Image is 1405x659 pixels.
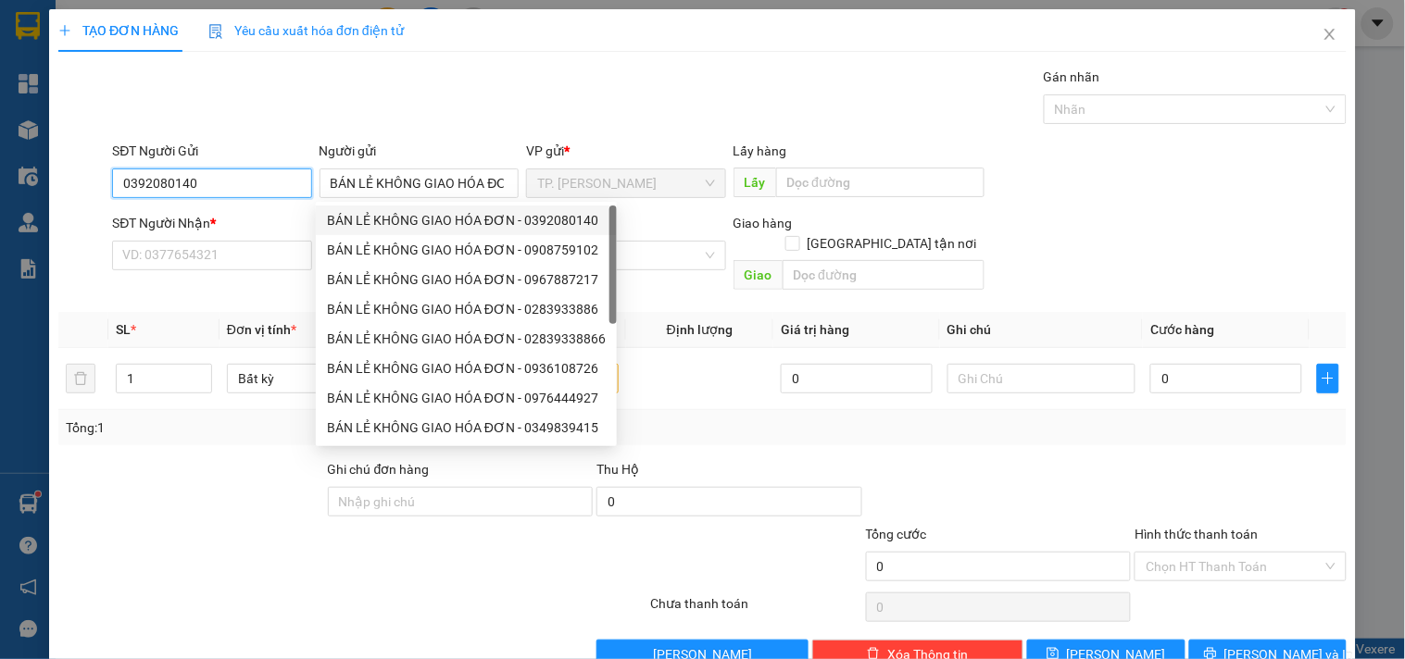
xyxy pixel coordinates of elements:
div: BÁN LẺ KHÔNG GIAO HÓA ĐƠN - 0976444927 [316,383,617,413]
div: BÁN LẺ KHÔNG GIAO HÓA ĐƠN - 02839338866 [327,329,606,349]
div: BÁN LẺ KHÔNG GIAO HÓA ĐƠN - 0936108726 [327,358,606,379]
button: delete [66,364,95,393]
li: VP TP. [PERSON_NAME] [9,100,128,141]
div: VP gửi [526,141,725,161]
th: Ghi chú [940,312,1143,348]
li: [PERSON_NAME] - 0931936768 [9,9,269,79]
input: Dọc đường [776,168,985,197]
input: Dọc đường [783,260,985,290]
div: BÁN LẺ KHÔNG GIAO HÓA ĐƠN - 0349839415 [316,413,617,442]
input: 0 [781,364,933,393]
span: Bất kỳ [238,365,404,392]
b: 107/1 , Đường 2/9 P1, TP Vĩnh Long [128,123,227,179]
span: TẠO ĐƠN HÀNG [58,23,179,38]
label: Ghi chú đơn hàng [328,462,430,477]
img: logo.jpg [9,9,74,74]
button: Close [1304,9,1356,61]
input: Ghi Chú [947,364,1135,393]
span: plus [1318,371,1338,386]
span: close [1323,27,1337,42]
label: Gán nhãn [1044,69,1100,84]
span: Đơn vị tính [227,322,296,337]
span: Thu Hộ [596,462,639,477]
span: [GEOGRAPHIC_DATA] tận nơi [800,233,985,254]
div: BÁN LẺ KHÔNG GIAO HÓA ĐƠN - 0392080140 [316,205,617,235]
div: SĐT Người Nhận [112,213,311,233]
span: Giao [734,260,783,290]
span: Lấy hàng [734,143,787,158]
div: BÁN LẺ KHÔNG GIAO HÓA ĐƠN - 0967887217 [316,265,617,294]
div: BÁN LẺ KHÔNG GIAO HÓA ĐƠN - 0967887217 [327,269,606,290]
div: Tổng: 1 [66,417,544,438]
div: BÁN LẺ KHÔNG GIAO HÓA ĐƠN - 0283933886 [327,299,606,319]
div: BÁN LẺ KHÔNG GIAO HÓA ĐƠN - 0908759102 [316,235,617,265]
span: Vĩnh Long [537,242,714,269]
span: Giao hàng [734,216,793,230]
input: Ghi chú đơn hàng [328,487,594,516]
span: SL [116,322,131,337]
div: BÁN LẺ KHÔNG GIAO HÓA ĐƠN - 0283933886 [316,294,617,324]
label: Hình thức thanh toán [1135,527,1258,541]
img: icon [208,24,223,39]
div: BÁN LẺ KHÔNG GIAO HÓA ĐƠN - 0976444927 [327,388,606,408]
span: Định lượng [667,322,733,337]
div: BÁN LẺ KHÔNG GIAO HÓA ĐƠN - 0936108726 [316,354,617,383]
div: Người gửi [320,141,519,161]
div: SĐT Người Gửi [112,141,311,161]
span: Giá trị hàng [781,322,849,337]
button: plus [1317,364,1339,393]
li: VP Vĩnh Long [128,100,246,120]
span: Yêu cầu xuất hóa đơn điện tử [208,23,404,38]
span: TP. Hồ Chí Minh [537,169,714,197]
div: Chưa thanh toán [648,593,863,626]
div: BÁN LẺ KHÔNG GIAO HÓA ĐƠN - 0392080140 [327,210,606,230]
div: BÁN LẺ KHÔNG GIAO HÓA ĐƠN - 0908759102 [327,240,606,260]
span: environment [128,124,141,137]
span: plus [58,24,71,37]
div: BÁN LẺ KHÔNG GIAO HÓA ĐƠN - 0349839415 [327,417,606,438]
span: Tổng cước [866,527,927,541]
span: Lấy [734,168,776,197]
span: Cước hàng [1150,322,1214,337]
div: BÁN LẺ KHÔNG GIAO HÓA ĐƠN - 02839338866 [316,324,617,354]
